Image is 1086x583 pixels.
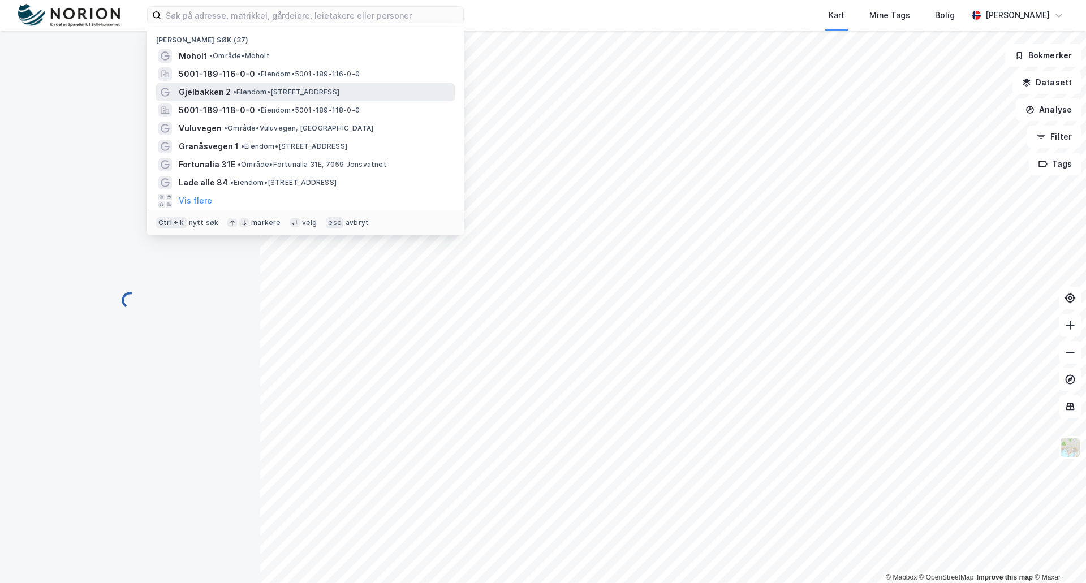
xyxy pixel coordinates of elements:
[238,160,387,169] span: Område • Fortunalia 31E, 7059 Jonsvatnet
[985,8,1050,22] div: [PERSON_NAME]
[238,160,241,169] span: •
[230,178,234,187] span: •
[233,88,339,97] span: Eiendom • [STREET_ADDRESS]
[886,573,917,581] a: Mapbox
[829,8,844,22] div: Kart
[1005,44,1081,67] button: Bokmerker
[1029,153,1081,175] button: Tags
[257,70,261,78] span: •
[209,51,270,61] span: Område • Moholt
[18,4,120,27] img: norion-logo.80e7a08dc31c2e691866.png
[189,218,219,227] div: nytt søk
[1016,98,1081,121] button: Analyse
[257,106,360,115] span: Eiendom • 5001-189-118-0-0
[302,218,317,227] div: velg
[1059,437,1081,458] img: Z
[919,573,974,581] a: OpenStreetMap
[257,70,360,79] span: Eiendom • 5001-189-116-0-0
[1027,126,1081,148] button: Filter
[179,140,239,153] span: Granåsvegen 1
[935,8,955,22] div: Bolig
[156,217,187,228] div: Ctrl + k
[147,27,464,47] div: [PERSON_NAME] søk (37)
[224,124,373,133] span: Område • Vuluvegen, [GEOGRAPHIC_DATA]
[346,218,369,227] div: avbryt
[179,103,255,117] span: 5001-189-118-0-0
[251,218,281,227] div: markere
[241,142,347,151] span: Eiendom • [STREET_ADDRESS]
[161,7,463,24] input: Søk på adresse, matrikkel, gårdeiere, leietakere eller personer
[179,122,222,135] span: Vuluvegen
[869,8,910,22] div: Mine Tags
[121,291,139,309] img: spinner.a6d8c91a73a9ac5275cf975e30b51cfb.svg
[179,85,231,99] span: Gjelbakken 2
[179,158,235,171] span: Fortunalia 31E
[224,124,227,132] span: •
[233,88,236,96] span: •
[1012,71,1081,94] button: Datasett
[179,49,207,63] span: Moholt
[179,67,255,81] span: 5001-189-116-0-0
[209,51,213,60] span: •
[977,573,1033,581] a: Improve this map
[241,142,244,150] span: •
[179,194,212,208] button: Vis flere
[179,176,228,189] span: Lade alle 84
[230,178,337,187] span: Eiendom • [STREET_ADDRESS]
[326,217,343,228] div: esc
[257,106,261,114] span: •
[1029,529,1086,583] iframe: Chat Widget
